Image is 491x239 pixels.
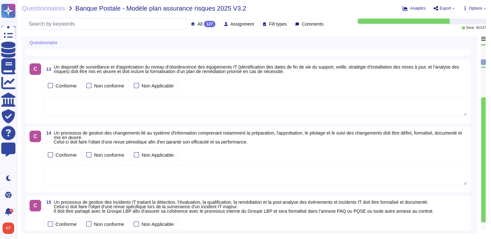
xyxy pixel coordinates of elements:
span: 15 [44,200,51,204]
div: Non Applicable [142,152,174,157]
button: Analytics [402,6,426,11]
span: Un processus de gestion des changements lié au système d'information comprenant notamment la prép... [54,130,462,144]
span: Done: [466,26,475,29]
div: C [30,200,41,211]
div: Conforme [56,83,77,88]
span: All [197,22,202,26]
span: Un dispositif de surveillance et d'appréciation du niveau d'obsolescence des équipements IT (iden... [54,64,459,74]
span: Un processus de gestion des incidents IT traitant la détection, l’évaluation, la qualification, l... [54,200,434,214]
img: user [3,222,14,234]
div: Non Applicable [142,83,174,88]
div: C [30,131,41,142]
span: Comments [302,22,323,26]
span: 13 [44,67,51,71]
div: Conforme [56,222,77,227]
div: Non conforme [94,152,124,157]
span: Analytics [410,6,426,10]
span: Assignment [230,22,254,26]
span: Options [469,6,482,10]
div: C [30,63,41,75]
div: Non conforme [94,222,124,227]
span: Questionnaires [22,5,65,12]
span: Fill types [269,22,287,26]
input: Search by keywords [25,18,186,29]
button: user [1,221,19,235]
div: 127 [204,21,215,27]
div: Conforme [56,152,77,157]
div: Non conforme [94,83,124,88]
span: 14 [44,131,51,135]
span: Banque Postale - Modèle plan assurance risques 2025 V3.2 [75,5,246,12]
span: 91 / 127 [476,26,486,29]
div: 9+ [9,209,13,213]
span: Questionnaire [30,40,57,45]
span: Export [440,6,451,10]
div: Non Applicable [142,222,174,227]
